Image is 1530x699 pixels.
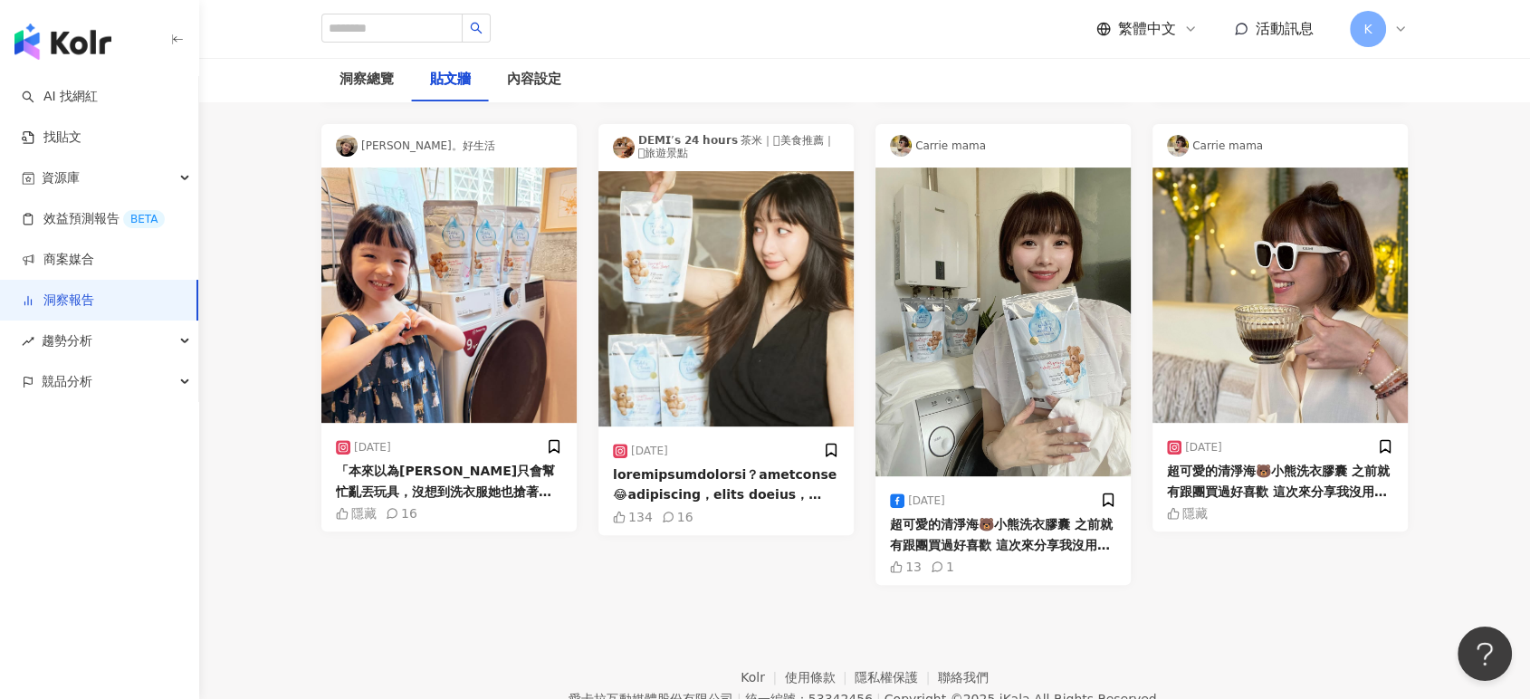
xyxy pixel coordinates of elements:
div: 隱藏 [1167,506,1208,521]
span: rise [22,335,34,348]
span: K [1363,19,1372,39]
img: post-image [598,171,854,426]
iframe: Help Scout Beacon - Open [1458,627,1512,681]
div: 超可愛的清淨海🐻小熊洗衣膠囊 之前就有跟團買過好喜歡 這次來分享我沒用過的味道 （蜂蜜香水、迷迭沉木、晨露香） 都好好聞，洗淨力也很棒 開快洗也不會有殘留膠囊問題 之前用別的牌子，洗完膠囊沒溶解... [890,514,1116,555]
div: [DATE] [336,440,391,455]
span: 競品分析 [42,361,92,402]
div: 16 [386,506,417,521]
a: 聯絡我們 [938,670,989,685]
div: [DATE] [1167,440,1222,455]
div: 13 [890,560,922,574]
img: KOL Avatar [613,137,635,158]
div: 超可愛的清淨海🐻小熊洗衣膠囊 之前就有跟團買過好喜歡 這次來分享我沒用過的味道 （蜂蜜香水、迷迭沉木、晨露香） 都好好聞，洗淨力也很棒 開快洗也不會有殘留膠囊問題 之前用別的牌子，洗完膠囊沒溶解... [1167,461,1393,502]
img: logo [14,24,111,60]
img: KOL Avatar [336,135,358,157]
img: post-image [321,168,577,423]
div: 「本來以為[PERSON_NAME]只會幫忙亂丟玩具，沒想到洗衣服她也搶著要！🤣 她看到小熊洗衣膠囊眼睛發亮：『這好像糖果喔！』 （媽媽內心：拜託不要吃，這是洗衣神隊友啊～） 看她認真把膠囊放進... [336,461,562,502]
div: loremipsumdolorsi？ametconse😂adipiscing，elits doeius，temporinci，utlaboreetdolorem✨aliquaenimadmini... [613,464,839,505]
div: [DATE] [890,493,945,508]
a: 洞察報告 [22,292,94,310]
span: search [470,22,483,34]
img: post-image [875,168,1131,476]
div: 𝗗𝗘𝗠𝗜’𝘀 𝟮𝟰 𝗵𝗼𝘂𝗿𝘀 茶米｜𖤐美食推薦｜𖤐旅遊景點 [598,124,854,171]
a: 效益預測報告BETA [22,210,165,228]
img: KOL Avatar [890,135,912,157]
img: KOL Avatar [1167,135,1189,157]
div: 內容設定 [507,69,561,91]
div: 1 [931,560,954,574]
span: 活動訊息 [1256,20,1314,37]
a: 商案媒合 [22,251,94,269]
span: 資源庫 [42,158,80,198]
a: 使用條款 [785,670,856,685]
div: 16 [662,510,693,524]
div: 貼文牆 [430,69,471,91]
div: [PERSON_NAME]。好生活 [321,124,577,168]
span: 趨勢分析 [42,321,92,361]
div: Carrie mama [1152,124,1408,168]
a: 隱私權保護 [855,670,938,685]
a: Kolr [741,670,784,685]
span: 繁體中文 [1118,19,1176,39]
a: 找貼文 [22,129,81,147]
img: post-image [1152,168,1408,423]
div: 隱藏 [336,506,377,521]
a: searchAI 找網紅 [22,88,98,106]
div: 134 [613,510,653,524]
div: [DATE] [613,444,668,458]
div: Carrie mama [875,124,1131,168]
div: 洞察總覽 [339,69,394,91]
